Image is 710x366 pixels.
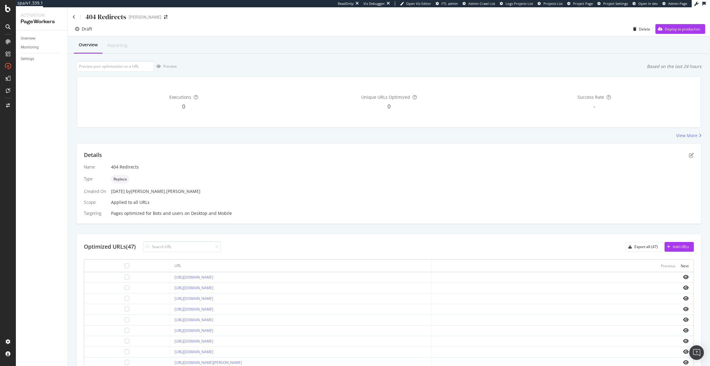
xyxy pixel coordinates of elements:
[129,14,161,20] div: [PERSON_NAME]
[84,243,136,251] div: Optimized URLs (47)
[633,1,658,6] a: Open in dev
[175,349,213,354] a: [URL][DOMAIN_NAME]
[175,317,213,322] a: [URL][DOMAIN_NAME]
[500,1,533,6] a: Logs Projects List
[114,177,127,181] span: Replace
[661,262,676,269] button: Previous
[191,210,232,216] div: Desktop and Mobile
[154,62,177,71] button: Preview
[689,345,704,360] div: Open Intercom Messenger
[681,263,689,268] div: Next
[683,307,689,311] i: eye
[634,244,658,249] div: Export all (47)
[631,24,650,34] button: Delete
[676,133,697,139] div: View More
[361,94,410,100] span: Unique URLs Optimized
[597,1,628,6] a: Project Settings
[85,12,126,22] div: 404 Redirects
[406,1,431,6] span: Open Viz Editor
[84,188,106,194] div: Created On
[625,242,663,252] button: Export all (47)
[683,296,689,301] i: eye
[647,63,701,69] div: Based on the last 24 hours
[164,15,168,19] div: arrow-right-arrow-left
[463,1,495,6] a: Admin Crawl List
[683,317,689,322] i: eye
[683,339,689,343] i: eye
[638,1,658,6] span: Open in dev
[175,339,213,344] a: [URL][DOMAIN_NAME]
[655,24,705,34] button: Deploy to production
[175,296,213,301] a: [URL][DOMAIN_NAME]
[175,275,213,280] a: [URL][DOMAIN_NAME]
[21,12,63,18] div: Activation
[84,176,106,182] div: Type
[400,1,431,6] a: Open Viz Editor
[387,103,391,110] span: 0
[84,164,694,216] div: Applied to all URLs
[82,26,92,32] div: Draft
[436,1,458,6] a: FTL admin
[76,61,154,72] input: Preview your optimization on a URL
[578,94,604,100] span: Success Rate
[683,328,689,333] i: eye
[683,285,689,290] i: eye
[84,199,106,205] div: Scope
[84,210,106,216] div: Targeting
[668,1,687,6] span: Admin Page
[175,263,181,268] div: URL
[182,103,185,110] span: 0
[175,307,213,312] a: [URL][DOMAIN_NAME]
[683,275,689,279] i: eye
[21,18,63,25] div: PageWorkers
[21,56,34,62] div: Settings
[21,44,39,51] div: Monitoring
[21,56,63,62] a: Settings
[567,1,593,6] a: Project Page
[111,210,694,216] div: Pages optimized for on
[639,27,650,32] div: Delete
[111,188,694,194] div: [DATE]
[79,42,98,48] div: Overview
[111,175,129,183] div: neutral label
[665,242,694,252] button: Add URLs
[506,1,533,6] span: Logs Projects List
[73,15,75,19] a: Click to go back
[111,164,694,170] div: 404 Redirects
[689,153,694,158] div: pen-to-square
[363,1,385,6] div: Viz Debugger:
[175,285,213,290] a: [URL][DOMAIN_NAME]
[673,244,689,249] div: Add URLs
[683,360,689,365] i: eye
[543,1,563,6] span: Projects List
[441,1,458,6] span: FTL admin
[662,1,687,6] a: Admin Page
[163,64,177,69] div: Preview
[126,188,200,194] div: by [PERSON_NAME].[PERSON_NAME]
[665,27,700,32] div: Deploy to production
[175,328,213,333] a: [URL][DOMAIN_NAME]
[468,1,495,6] span: Admin Crawl List
[21,35,63,42] a: Overview
[169,94,191,100] span: Executions
[593,103,595,110] span: -
[538,1,563,6] a: Projects List
[683,349,689,354] i: eye
[676,133,701,139] a: View More
[681,262,689,269] button: Next
[84,164,106,170] div: Name
[143,241,221,252] input: Search URL
[107,42,128,48] div: Reporting
[661,263,676,268] div: Previous
[153,210,183,216] div: Bots and users
[603,1,628,6] span: Project Settings
[338,1,354,6] div: ReadOnly:
[175,360,242,365] a: [URL][DOMAIN_NAME][PERSON_NAME]
[21,35,35,42] div: Overview
[84,151,102,159] div: Details
[573,1,593,6] span: Project Page
[21,44,63,51] a: Monitoring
